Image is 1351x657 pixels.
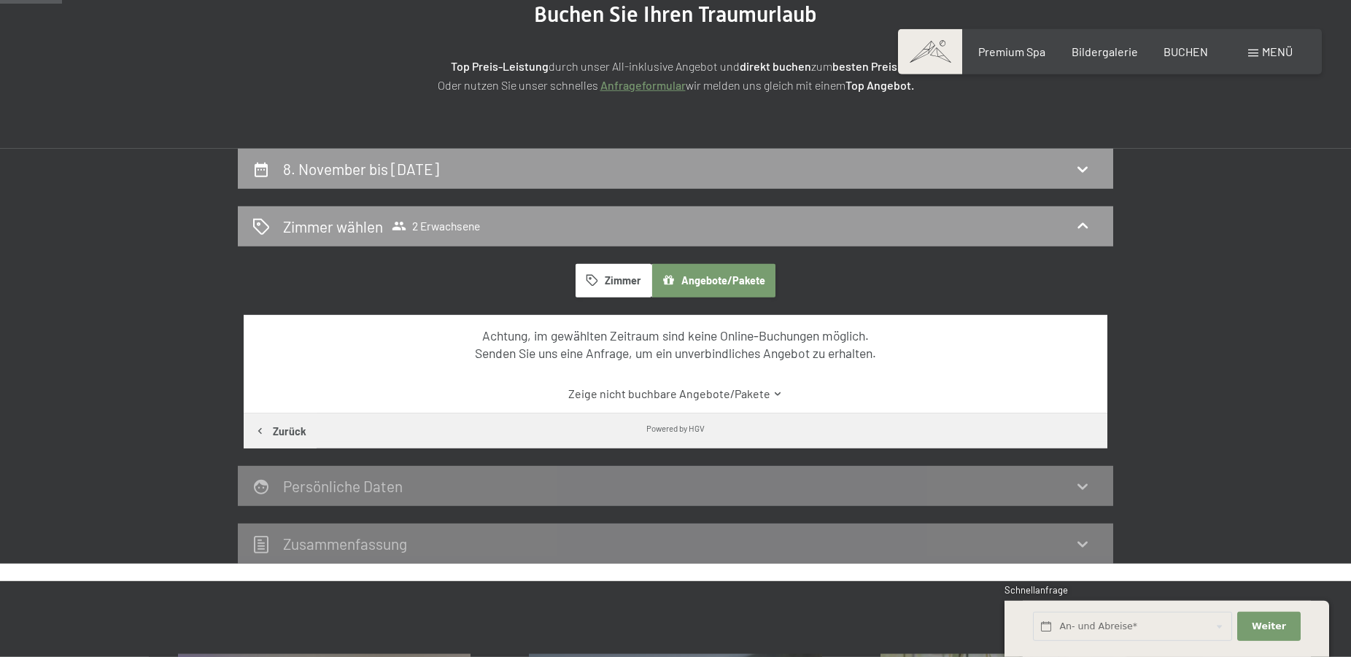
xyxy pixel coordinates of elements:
[740,59,811,73] strong: direkt buchen
[1004,584,1068,596] span: Schnellanfrage
[283,160,439,178] h2: 8. November bis [DATE]
[600,78,686,92] a: Anfrageformular
[392,219,480,233] span: 2 Erwachsene
[244,413,317,448] button: Zurück
[283,534,407,553] h2: Zusammen­fassung
[270,386,1082,402] a: Zeige nicht buchbare Angebote/Pakete
[1072,44,1138,58] a: Bildergalerie
[1262,44,1293,58] span: Menü
[283,477,403,495] h2: Persönliche Daten
[311,57,1040,94] p: durch unser All-inklusive Angebot und zum ! Oder nutzen Sie unser schnelles wir melden uns gleich...
[534,1,817,27] span: Buchen Sie Ihren Traumurlaub
[651,264,775,298] button: Angebote/Pakete
[283,216,383,237] h2: Zimmer wählen
[1164,44,1208,58] a: BUCHEN
[1252,620,1286,633] span: Weiter
[576,264,651,298] button: Zimmer
[451,59,549,73] strong: Top Preis-Leistung
[646,422,705,434] div: Powered by HGV
[978,44,1045,58] a: Premium Spa
[1237,612,1300,642] button: Weiter
[832,59,897,73] strong: besten Preis
[270,327,1082,362] div: Achtung, im gewählten Zeitraum sind keine Online-Buchungen möglich. Senden Sie uns eine Anfrage, ...
[845,78,914,92] strong: Top Angebot.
